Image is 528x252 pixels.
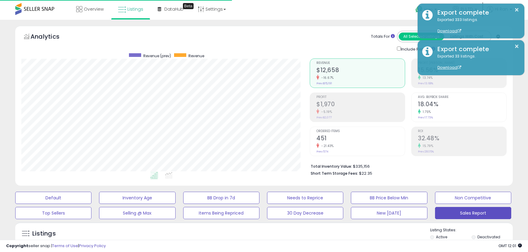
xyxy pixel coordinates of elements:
button: 30 Day Decrease [267,207,343,219]
h2: $1,970 [316,101,405,109]
span: 2025-09-18 12:01 GMT [498,243,522,249]
div: Totals For [371,34,395,40]
a: Terms of Use [52,243,78,249]
h2: 451 [316,135,405,143]
span: Revenue [316,61,405,65]
label: Active [436,234,447,240]
div: Exported 33 listings. [433,54,520,71]
button: × [514,6,519,14]
small: 13.74% [421,75,433,80]
small: Prev: 28.05% [418,150,434,153]
div: Tooltip anchor [183,3,194,9]
h5: Listings [32,229,56,238]
span: $22.35 [359,170,372,176]
div: seller snap | | [6,243,106,249]
small: -21.43% [319,144,334,148]
button: All Selected Listings [399,33,444,40]
a: Privacy Policy [79,243,106,249]
span: Listings [127,6,143,12]
button: Items Being Repriced [183,207,259,219]
button: Default [15,192,91,204]
span: Avg. Buybox Share [418,96,506,99]
i: Get Help [415,5,423,13]
h2: 18.04% [418,101,506,109]
small: Prev: $15,191 [316,82,332,85]
small: 15.79% [421,144,433,148]
li: $335,156 [311,162,502,170]
small: -5.19% [319,110,332,114]
small: Prev: 13.68% [418,82,433,85]
a: Download [437,65,461,70]
b: Short Term Storage Fees: [311,171,358,176]
span: Revenue (prev) [143,53,171,58]
b: Total Inventory Value: [311,164,352,169]
span: Profit [316,96,405,99]
h5: Analytics [30,32,71,42]
h2: $12,658 [316,67,405,75]
a: Download [437,28,461,33]
span: Ordered Items [316,130,405,133]
button: BB Price Below Min [351,192,427,204]
button: Inventory Age [99,192,175,204]
button: Non Competitive [435,192,511,204]
button: Sales Report [435,207,511,219]
strong: Copyright [6,243,28,249]
label: Deactivated [477,234,500,240]
button: Top Sellers [15,207,91,219]
small: Prev: $2,077 [316,116,332,119]
small: Prev: 574 [316,150,328,153]
span: Revenue [188,53,204,58]
small: 1.75% [421,110,431,114]
h2: 32.48% [418,135,506,143]
small: Prev: 17.73% [418,116,433,119]
span: DataHub [164,6,184,12]
button: Needs to Reprice [267,192,343,204]
div: Exported 333 listings. [433,17,520,34]
span: Overview [84,6,104,12]
div: Export complete [433,8,520,17]
div: Export complete [433,45,520,54]
div: Include Returns [392,45,443,52]
p: Listing States: [430,227,513,233]
button: Selling @ Max [99,207,175,219]
a: Help [411,1,443,20]
button: New [DATE] [351,207,427,219]
small: -16.67% [319,75,334,80]
button: × [514,43,519,50]
span: ROI [418,130,506,133]
button: BB Drop in 7d [183,192,259,204]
